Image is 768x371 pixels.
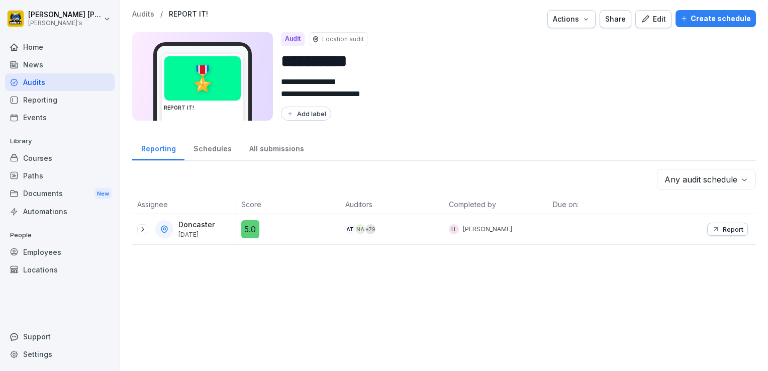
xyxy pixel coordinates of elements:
[553,14,590,25] div: Actions
[241,199,335,210] p: Score
[5,167,115,184] a: Paths
[547,10,596,28] button: Actions
[137,199,231,210] p: Assignee
[449,224,459,234] div: LL
[5,345,115,363] a: Settings
[707,223,748,236] button: Report
[164,104,241,112] h3: REPORT IT!
[178,231,215,238] p: [DATE]
[160,10,163,19] p: /
[605,14,626,25] div: Share
[28,20,102,27] p: [PERSON_NAME]'s
[5,243,115,261] a: Employees
[94,188,112,200] div: New
[635,10,671,28] button: Edit
[5,133,115,149] p: Library
[241,220,259,238] div: 5.0
[281,32,305,46] div: Audit
[5,328,115,345] div: Support
[322,35,364,44] p: Location audit
[463,225,512,234] p: [PERSON_NAME]
[723,225,743,233] p: Report
[178,221,215,229] p: Doncaster
[676,10,756,27] button: Create schedule
[5,73,115,91] a: Audits
[449,199,543,210] p: Completed by
[28,11,102,19] p: [PERSON_NAME] [PERSON_NAME]
[184,135,240,160] a: Schedules
[600,10,631,28] button: Share
[281,107,331,121] button: Add label
[345,224,355,234] div: AT
[5,184,115,203] a: DocumentsNew
[132,10,154,19] a: Audits
[169,10,208,19] a: REPORT IT!
[641,14,666,25] div: Edit
[355,224,365,234] div: NA
[5,149,115,167] a: Courses
[681,13,751,24] div: Create schedule
[5,91,115,109] a: Reporting
[5,38,115,56] a: Home
[132,135,184,160] a: Reporting
[365,224,375,234] div: + 79
[340,195,444,214] th: Auditors
[5,203,115,220] a: Automations
[286,110,326,118] div: Add label
[548,195,652,214] th: Due on:
[5,109,115,126] a: Events
[240,135,313,160] a: All submissions
[164,56,241,101] div: 🎖️
[5,184,115,203] div: Documents
[5,56,115,73] a: News
[5,227,115,243] p: People
[5,261,115,279] a: Locations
